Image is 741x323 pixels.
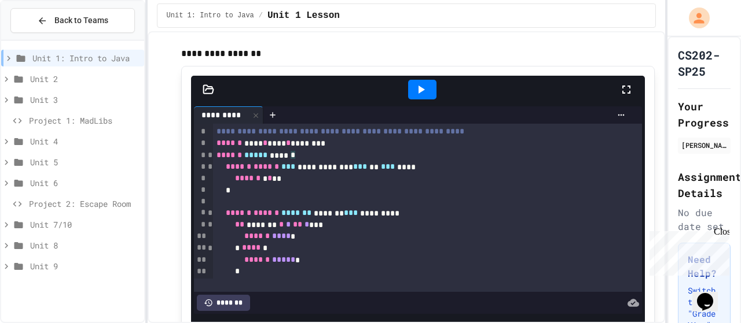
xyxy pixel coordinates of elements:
[30,135,140,147] span: Unit 4
[677,5,713,31] div: My Account
[30,73,140,85] span: Unit 2
[30,260,140,272] span: Unit 9
[29,198,140,210] span: Project 2: Escape Room
[692,277,729,311] iframe: chat widget
[678,98,731,131] h2: Your Progress
[32,52,140,64] span: Unit 1: Intro to Java
[30,94,140,106] span: Unit 3
[167,11,254,20] span: Unit 1: Intro to Java
[259,11,263,20] span: /
[678,47,731,79] h1: CS202-SP25
[30,218,140,231] span: Unit 7/10
[54,14,108,27] span: Back to Teams
[30,156,140,168] span: Unit 5
[29,114,140,127] span: Project 1: MadLibs
[30,177,140,189] span: Unit 6
[678,169,731,201] h2: Assignment Details
[645,227,729,276] iframe: chat widget
[678,206,731,233] div: No due date set
[267,9,340,23] span: Unit 1 Lesson
[30,239,140,251] span: Unit 8
[10,8,135,33] button: Back to Teams
[681,140,727,150] div: [PERSON_NAME]
[5,5,80,73] div: Chat with us now!Close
